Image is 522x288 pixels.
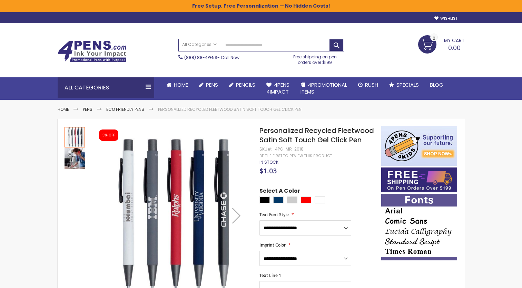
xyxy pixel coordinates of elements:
a: Wishlist [434,16,457,21]
span: 0.00 [448,44,461,52]
span: All Categories [182,42,217,47]
span: Pens [206,81,218,88]
span: 4PROMOTIONAL ITEMS [301,81,347,95]
span: In stock [259,159,278,165]
div: 5% OFF [102,133,115,138]
span: Text Font Style [259,212,289,218]
a: Pens [83,106,92,112]
div: Free shipping on pen orders over $199 [286,51,344,65]
div: Black [259,196,270,203]
span: 0 [433,35,435,41]
a: Home [161,77,194,93]
div: Personalized Recycled Fleetwood Satin Soft Touch Gel Click Pen [65,147,85,169]
img: font-personalization-examples [381,194,457,260]
a: 4Pens4impact [261,77,295,100]
span: Text Line 1 [259,272,281,278]
a: 4PROMOTIONALITEMS [295,77,353,100]
a: Blog [424,77,449,93]
strong: SKU [259,146,272,152]
a: Eco Friendly Pens [106,106,144,112]
a: All Categories [179,39,220,50]
div: White [315,196,325,203]
span: Select A Color [259,187,300,196]
a: 0.00 0 [418,35,465,52]
div: Availability [259,160,278,165]
span: - Call Now! [184,55,240,60]
div: Red [301,196,311,203]
a: Home [58,106,69,112]
a: Rush [353,77,384,93]
img: Personalized Recycled Fleetwood Satin Soft Touch Gel Click Pen [65,148,85,169]
a: Pencils [224,77,261,93]
div: Grey Light [287,196,297,203]
div: 4PG-MR-2018 [275,146,304,152]
span: Specials [396,81,419,88]
span: Imprint Color [259,242,286,248]
a: (888) 88-4PENS [184,55,217,60]
span: Blog [430,81,443,88]
a: Pens [194,77,224,93]
span: Home [174,81,188,88]
span: $1.03 [259,166,277,175]
a: Specials [384,77,424,93]
img: 4pens 4 kids [381,126,457,166]
span: Rush [365,81,378,88]
a: Be the first to review this product [259,153,332,159]
li: Personalized Recycled Fleetwood Satin Soft Touch Gel Click Pen [158,107,302,112]
img: 4Pens Custom Pens and Promotional Products [58,40,127,63]
div: Navy Blue [273,196,284,203]
div: All Categories [58,77,154,98]
div: Personalized Recycled Fleetwood Satin Soft Touch Gel Click Pen [65,126,86,147]
img: Free shipping on orders over $199 [381,167,457,192]
span: 4Pens 4impact [266,81,289,95]
span: Personalized Recycled Fleetwood Satin Soft Touch Gel Click Pen [259,126,374,145]
span: Pencils [236,81,255,88]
